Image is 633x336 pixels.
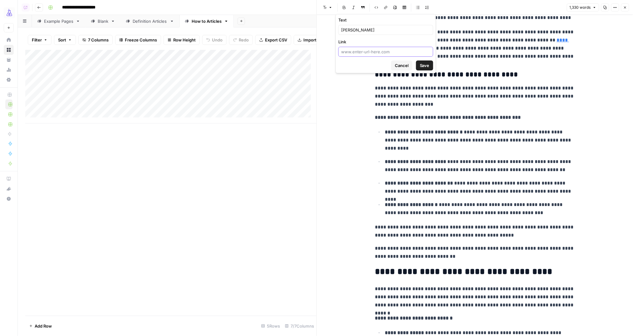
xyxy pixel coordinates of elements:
[4,45,14,55] a: Browse
[179,15,234,27] a: How to Articles
[567,3,599,12] button: 1,330 words
[282,321,316,331] div: 7/7 Columns
[341,49,430,55] input: www.enter-url-here.com
[255,35,291,45] button: Export CSV
[4,194,14,204] button: Help + Support
[239,37,249,43] span: Redo
[420,62,429,69] span: Save
[212,37,223,43] span: Undo
[259,321,282,331] div: 5 Rows
[54,35,76,45] button: Sort
[391,60,412,70] button: Cancel
[115,35,161,45] button: Freeze Columns
[303,37,326,43] span: Import CSV
[125,37,157,43] span: Freeze Columns
[173,37,196,43] span: Row Height
[338,39,433,45] label: Link
[164,35,200,45] button: Row Height
[133,18,167,24] div: Definition Articles
[570,5,591,10] span: 1,330 words
[4,7,15,18] img: AirOps Growth Logo
[44,18,73,24] div: Example Pages
[86,15,120,27] a: Blank
[4,184,14,194] button: What's new?
[416,60,433,70] button: Save
[4,55,14,65] a: Your Data
[88,37,109,43] span: 7 Columns
[4,65,14,75] a: Usage
[32,15,86,27] a: Example Pages
[4,5,14,21] button: Workspace: AirOps Growth
[202,35,227,45] button: Undo
[341,27,430,33] input: Type placeholder
[192,18,222,24] div: How to Articles
[25,321,56,331] button: Add Row
[4,184,13,194] div: What's new?
[395,62,409,69] span: Cancel
[294,35,330,45] button: Import CSV
[78,35,113,45] button: 7 Columns
[4,75,14,85] a: Settings
[4,174,14,184] a: AirOps Academy
[229,35,253,45] button: Redo
[4,35,14,45] a: Home
[265,37,287,43] span: Export CSV
[28,35,52,45] button: Filter
[32,37,42,43] span: Filter
[338,17,433,23] label: Text
[98,18,108,24] div: Blank
[58,37,66,43] span: Sort
[35,323,52,329] span: Add Row
[120,15,179,27] a: Definition Articles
